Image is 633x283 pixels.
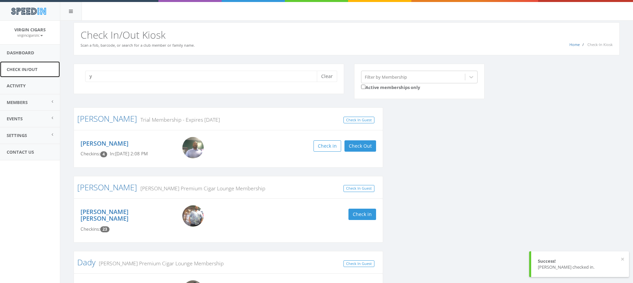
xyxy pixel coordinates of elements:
[182,137,204,158] img: Yusef_Abdur-Razzaaq.png
[344,140,376,152] button: Check Out
[110,151,148,157] span: In: [DATE] 2:08 PM
[361,85,365,89] input: Active memberships only
[569,42,580,47] a: Home
[621,256,624,263] button: ×
[100,151,107,157] span: Checkin count
[17,33,43,38] small: virgincigarsllc
[365,74,407,80] div: Filter by Membership
[81,208,128,222] a: [PERSON_NAME] [PERSON_NAME]
[14,27,46,33] span: Virgin Cigars
[85,71,322,82] input: Search a name to check in
[361,83,420,91] label: Active memberships only
[81,43,195,48] small: Scan a fob, barcode, or search for a club member or family name.
[100,226,109,232] span: Checkin count
[538,258,622,264] div: Success!
[17,32,43,38] a: virgincigarsllc
[8,5,49,17] img: speedin_logo.png
[81,151,100,157] span: Checkins:
[81,226,100,232] span: Checkins:
[81,29,613,40] h2: Check In/Out Kiosk
[137,185,265,192] small: [PERSON_NAME] Premium Cigar Lounge Membership
[77,257,96,268] a: Dady
[77,182,137,193] a: [PERSON_NAME]
[343,260,374,267] a: Check In Guest
[7,132,27,138] span: Settings
[7,99,28,105] span: Members
[314,140,341,152] button: Check in
[538,264,622,270] div: [PERSON_NAME] checked in.
[77,113,137,124] a: [PERSON_NAME]
[348,209,376,220] button: Check in
[182,205,204,227] img: Chris_Bobby.png
[7,116,23,122] span: Events
[587,42,613,47] span: Check-In Kiosk
[96,260,224,267] small: [PERSON_NAME] Premium Cigar Lounge Membership
[343,117,374,124] a: Check In Guest
[7,149,34,155] span: Contact Us
[81,139,128,147] a: [PERSON_NAME]
[343,185,374,192] a: Check In Guest
[317,71,337,82] button: Clear
[137,116,220,123] small: Trial Membership - Expires [DATE]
